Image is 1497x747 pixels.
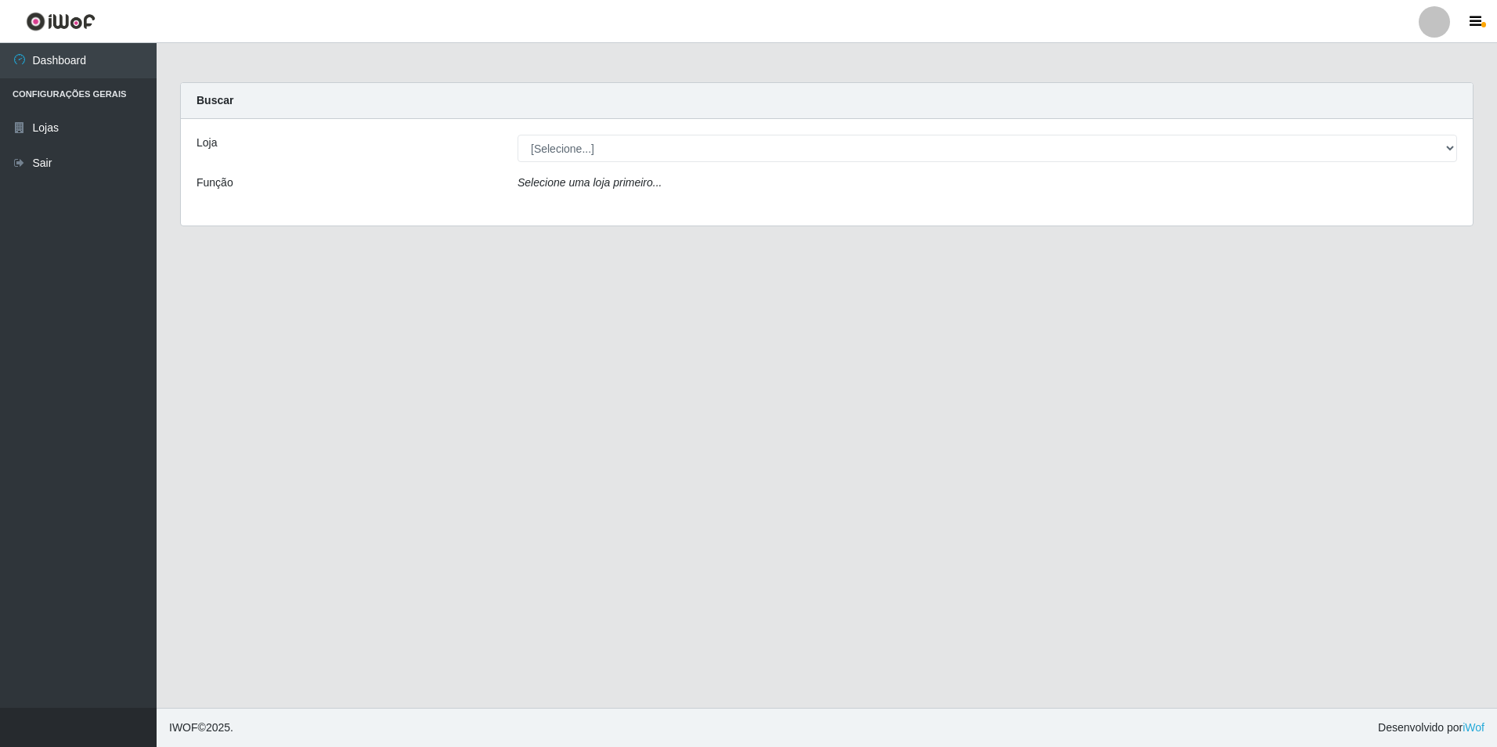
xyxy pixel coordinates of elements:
span: IWOF [169,721,198,734]
span: Desenvolvido por [1378,720,1484,736]
a: iWof [1463,721,1484,734]
img: CoreUI Logo [26,12,96,31]
i: Selecione uma loja primeiro... [518,176,662,189]
strong: Buscar [197,94,233,106]
label: Função [197,175,233,191]
label: Loja [197,135,217,151]
span: © 2025 . [169,720,233,736]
